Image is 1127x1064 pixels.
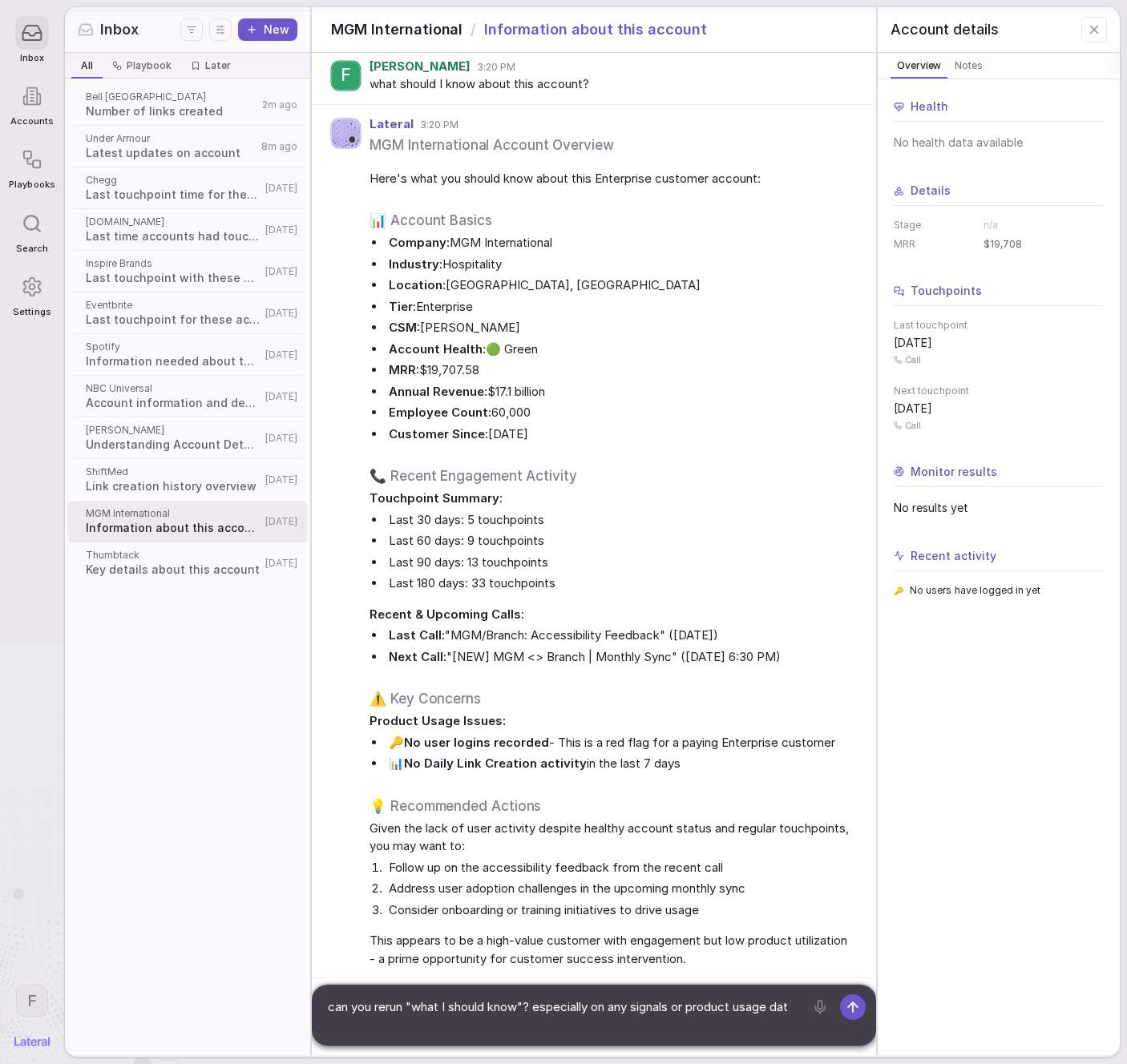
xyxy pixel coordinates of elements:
span: This appears to be a high-value customer with engagement but low product utilization - a prime op... [370,932,850,968]
li: Last 60 days: 9 touchpoints [386,532,850,550]
span: [DATE] [265,390,297,403]
a: [DOMAIN_NAME]Last time accounts had touchpoint[DATE] [68,209,307,251]
span: MGM International [86,507,261,520]
span: $19,708 [984,238,1022,251]
strong: Tier: [389,299,416,314]
span: Account details [891,19,998,40]
span: Inbox [20,53,44,63]
li: Follow up on the accessibility feedback from the recent call [386,859,850,877]
a: NBC UniversalAccount information and details[DATE] [68,376,307,417]
span: Bell [GEOGRAPHIC_DATA] [86,91,257,103]
span: / [471,19,476,40]
a: CheggLast touchpoint time for these accounts[DATE] [68,167,307,209]
li: $17.1 billion [386,383,850,401]
li: Consider onboarding or training initiatives to drive usage [386,901,850,920]
li: $19,707.58 [386,361,850,380]
span: Monitor results [911,464,997,480]
a: Bell [GEOGRAPHIC_DATA]Number of links created2m ago [68,84,307,126]
span: [DATE] [894,401,932,417]
a: Inspire BrandsLast touchpoint with these accounts[DATE] [68,251,307,292]
span: Link creation history overview [86,478,261,494]
strong: Next Call: [389,649,446,664]
span: Recent activity [911,548,996,564]
span: [DATE] [265,557,297,570]
h2: 📞 Recent Engagement Activity [370,465,850,486]
a: SpotifyInformation needed about this account[DATE] [68,334,307,376]
span: No health data available [894,135,1104,151]
span: 🔑 [894,585,903,597]
span: 3:20 PM [420,119,458,131]
button: Display settings [209,18,232,41]
strong: CSM: [389,320,420,335]
span: No users have logged in yet [910,584,1040,597]
span: Settings [13,307,50,317]
span: Next touchpoint [894,385,1104,397]
span: [DATE] [265,515,297,528]
strong: Employee Count: [389,405,491,420]
li: 🟢 Green [386,341,850,359]
a: ShiftMedLink creation history overview[DATE] [68,459,307,501]
span: [DATE] [265,307,297,320]
span: Spotify [86,341,261,353]
span: Latest updates on account [86,145,257,161]
span: [PERSON_NAME] [86,424,261,437]
strong: Customer Since: [389,426,488,441]
strong: Account Health: [389,341,486,357]
li: [PERSON_NAME] [386,319,850,337]
li: Address user adoption challenges in the upcoming monthly sync [386,880,850,898]
span: Details [911,183,951,199]
span: Last touchpoint for these accounts [86,312,261,328]
strong: Company: [389,235,450,250]
span: No results yet [894,500,1104,516]
span: 8m ago [261,140,297,153]
span: Inbox [100,19,139,40]
span: Here's what you should know about this Enterprise customer account: [370,170,850,188]
span: Playbook [127,59,172,72]
span: F [27,990,37,1011]
span: what should I know about this account? [370,75,850,94]
strong: No user logins recorded [404,735,549,750]
img: Lateral [14,1037,50,1046]
span: Lateral [370,118,414,131]
span: Thumbtack [86,549,261,562]
span: Given the lack of user activity despite healthy account status and regular touchpoints, you may w... [370,820,850,856]
span: Notes [951,58,986,74]
strong: Product Usage Issues: [370,713,506,728]
span: Last touchpoint with these accounts [86,270,261,286]
span: [DATE] [265,474,297,486]
span: Account information and details [86,395,261,411]
li: Enterprise [386,298,850,316]
strong: Last Call: [389,627,445,643]
dt: Stage [894,219,974,232]
span: Search [16,244,48,254]
span: ShiftMed [86,465,261,478]
h2: ⚠️ Key Concerns [370,688,850,709]
span: n/a [984,219,998,232]
h2: 📊 Account Basics [370,210,850,231]
h1: MGM International Account Overview [370,133,850,157]
span: 2m ago [262,99,297,111]
span: Last touchpoint [894,319,1104,332]
a: [PERSON_NAME]Understanding Account Details and Requirements[DATE] [68,417,307,459]
dt: MRR [894,238,974,251]
li: Last 180 days: 33 touchpoints [386,574,850,593]
li: [DATE] [386,425,850,444]
a: Settings [9,262,55,325]
span: All [81,59,93,72]
a: Playbooks [9,135,55,198]
strong: No Daily Link Creation activity [404,756,587,771]
a: Accounts [9,71,55,135]
a: Inbox [9,8,55,71]
a: EventbriteLast touchpoint for these accounts[DATE] [68,292,307,334]
span: Under Armour [86,132,257,145]
strong: Touchpoint Summary: [370,490,503,506]
strong: Industry: [389,256,442,272]
span: Health [911,99,948,115]
span: F [341,65,351,86]
button: Filters [180,18,203,41]
a: MGM InternationalInformation about this account[DATE] [68,501,307,542]
span: 3:20 PM [477,61,515,74]
span: Call [905,420,921,431]
strong: Annual Revenue: [389,384,487,399]
span: [DATE] [894,335,932,351]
